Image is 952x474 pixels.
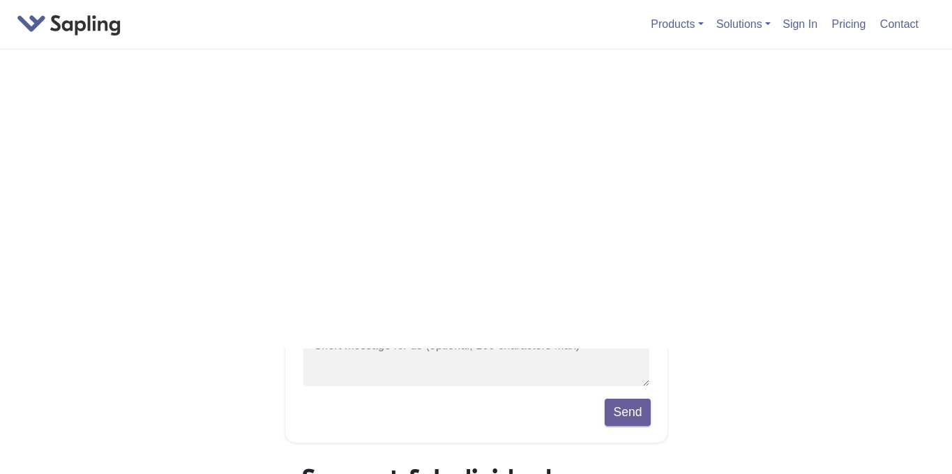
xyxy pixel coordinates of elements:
a: Sign In [777,13,823,36]
img: blank image [267,70,686,349]
a: Solutions [716,18,771,30]
a: Pricing [826,13,872,36]
a: Contact [875,13,924,36]
button: Send [605,399,650,425]
a: Products [651,18,703,30]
